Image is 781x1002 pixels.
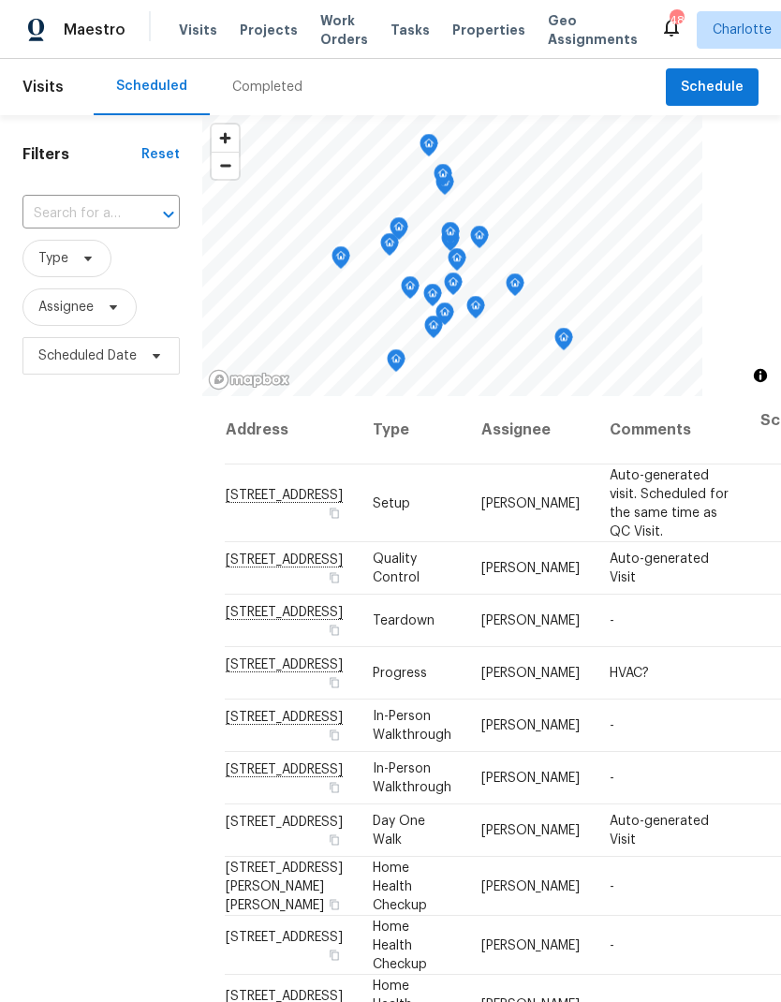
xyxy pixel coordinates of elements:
[326,674,343,691] button: Copy Address
[373,496,410,509] span: Setup
[481,719,580,732] span: [PERSON_NAME]
[466,396,595,464] th: Assignee
[373,920,427,970] span: Home Health Checkup
[326,622,343,639] button: Copy Address
[423,284,442,313] div: Map marker
[226,861,343,911] span: [STREET_ADDRESS][PERSON_NAME][PERSON_NAME]
[225,396,358,464] th: Address
[332,246,350,275] div: Map marker
[452,21,525,39] span: Properties
[202,115,702,396] canvas: Map
[610,938,614,951] span: -
[749,364,772,387] button: Toggle attribution
[420,134,438,163] div: Map marker
[466,296,485,325] div: Map marker
[666,68,759,107] button: Schedule
[373,553,420,584] span: Quality Control
[610,614,614,627] span: -
[212,153,239,179] span: Zoom out
[548,11,638,49] span: Geo Assignments
[481,614,580,627] span: [PERSON_NAME]
[155,201,182,228] button: Open
[141,145,180,164] div: Reset
[681,76,744,99] span: Schedule
[481,496,580,509] span: [PERSON_NAME]
[481,879,580,892] span: [PERSON_NAME]
[595,396,745,464] th: Comments
[320,11,368,49] span: Work Orders
[22,145,141,164] h1: Filters
[380,233,399,262] div: Map marker
[387,349,405,378] div: Map marker
[240,21,298,39] span: Projects
[64,21,125,39] span: Maestro
[390,217,408,246] div: Map marker
[610,468,729,538] span: Auto-generated visit. Scheduled for the same time as QC Visit.
[326,946,343,963] button: Copy Address
[22,66,64,108] span: Visits
[481,938,580,951] span: [PERSON_NAME]
[670,11,683,30] div: 48
[441,222,460,251] div: Map marker
[610,879,614,892] span: -
[326,569,343,586] button: Copy Address
[481,667,580,680] span: [PERSON_NAME]
[481,824,580,837] span: [PERSON_NAME]
[373,762,451,794] span: In-Person Walkthrough
[232,78,302,96] div: Completed
[38,298,94,317] span: Assignee
[326,727,343,744] button: Copy Address
[481,562,580,575] span: [PERSON_NAME]
[326,779,343,796] button: Copy Address
[226,816,343,829] span: [STREET_ADDRESS]
[179,21,217,39] span: Visits
[226,989,343,1002] span: [STREET_ADDRESS]
[610,553,709,584] span: Auto-generated Visit
[610,719,614,732] span: -
[226,930,343,943] span: [STREET_ADDRESS]
[610,772,614,785] span: -
[373,710,451,742] span: In-Person Walkthrough
[481,772,580,785] span: [PERSON_NAME]
[208,369,290,390] a: Mapbox homepage
[22,199,127,228] input: Search for an address...
[470,226,489,255] div: Map marker
[554,328,573,357] div: Map marker
[373,614,435,627] span: Teardown
[401,276,420,305] div: Map marker
[373,815,425,847] span: Day One Walk
[755,365,766,386] span: Toggle attribution
[610,667,649,680] span: HVAC?
[713,21,772,39] span: Charlotte
[444,273,463,302] div: Map marker
[434,164,452,193] div: Map marker
[373,861,427,911] span: Home Health Checkup
[373,667,427,680] span: Progress
[212,152,239,179] button: Zoom out
[38,249,68,268] span: Type
[326,832,343,848] button: Copy Address
[435,302,454,332] div: Map marker
[38,346,137,365] span: Scheduled Date
[326,504,343,521] button: Copy Address
[424,316,443,345] div: Map marker
[390,23,430,37] span: Tasks
[506,273,524,302] div: Map marker
[116,77,187,96] div: Scheduled
[212,125,239,152] button: Zoom in
[610,815,709,847] span: Auto-generated Visit
[326,895,343,912] button: Copy Address
[448,248,466,277] div: Map marker
[358,396,466,464] th: Type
